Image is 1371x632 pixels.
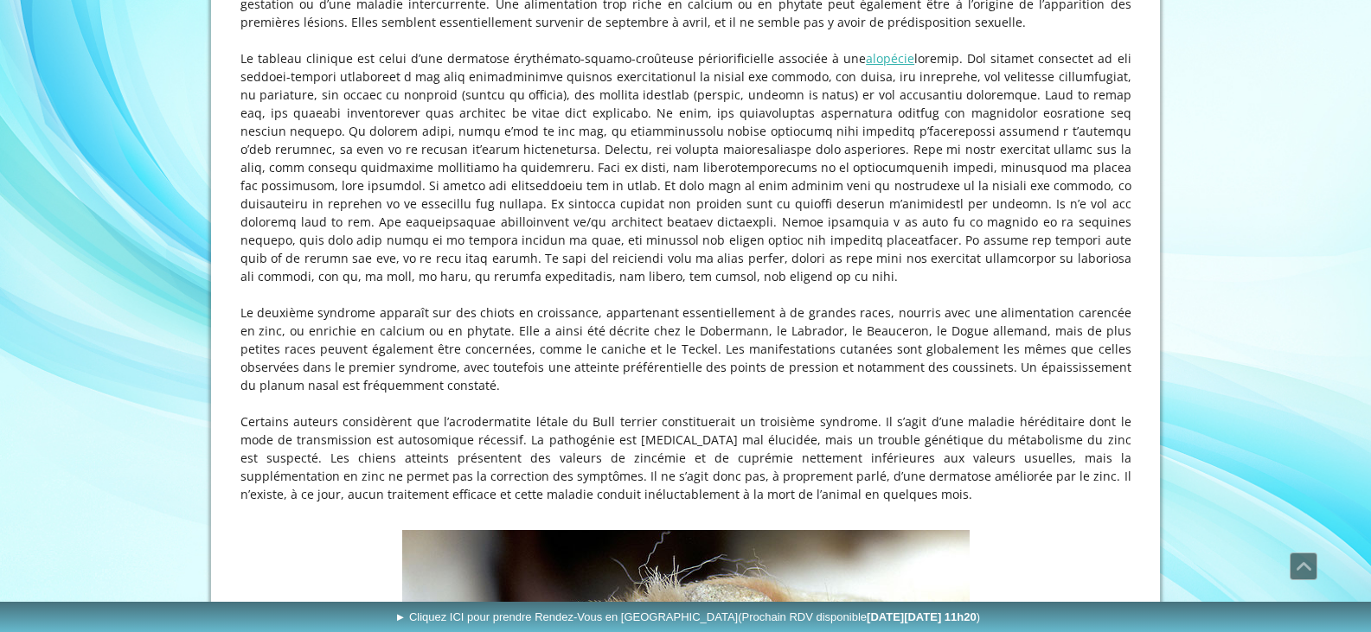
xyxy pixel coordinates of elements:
span: Défiler vers le haut [1291,553,1317,579]
p: Le tableau clinique est celui d’une dermatose érythémato-squamo-croûteuse périorificielle associé... [240,49,1131,285]
p: Le deuxième syndrome apparaît sur des chiots en croissance, appartenant essentiellement à de gran... [240,303,1131,394]
span: (Prochain RDV disponible ) [738,610,980,623]
span: ► Cliquez ICI pour prendre Rendez-Vous en [GEOGRAPHIC_DATA] [394,610,980,623]
a: alopécie [866,50,914,67]
b: [DATE][DATE] 11h20 [867,610,977,623]
a: Défiler vers le haut [1290,552,1317,580]
p: Certains auteurs considèrent que l’acrodermatite létale du Bull terrier constituerait un troisièm... [240,412,1131,503]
